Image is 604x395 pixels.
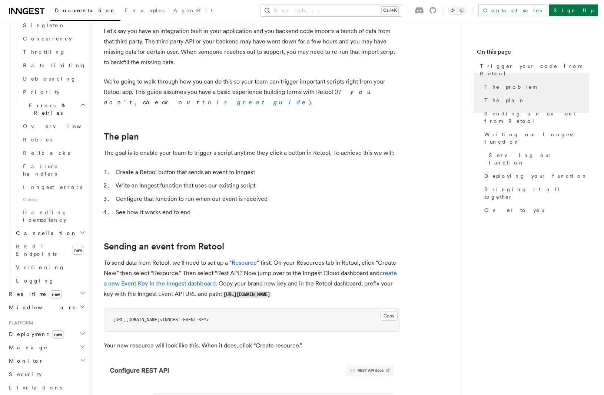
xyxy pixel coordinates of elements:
[173,7,213,13] span: AgentKit
[20,59,87,72] a: Rate limiting
[6,368,87,381] a: Security
[481,128,589,148] a: Writing our Inngest function
[23,89,60,95] span: Priority
[481,107,589,128] a: Sending an event from Retool
[484,131,589,146] span: Writing our Inngest function
[486,148,589,169] a: Serving our function
[55,7,116,13] span: Documentation
[72,246,84,255] span: new
[104,76,400,108] p: We're going to walk through how you can do this so your team can trigger important scripts right ...
[113,167,400,177] li: Create a Retool button that sends an event to Inngest
[104,131,139,142] a: The plan
[23,209,67,223] span: Handling idempotency
[16,244,57,257] span: REST Endpoints
[104,148,400,158] p: The goal is to enable your team to trigger a script anytime they click a button in Retool. To ach...
[484,83,536,91] span: The problem
[113,180,400,191] li: Write an Inngest function that uses our existing script
[448,6,466,15] button: Toggle dark mode
[104,258,400,300] p: To send data from Retool, we'll need to set up a “ ” first. On your Resources tab in Retool, clic...
[20,19,87,32] a: Singleton
[6,301,87,314] button: Middleware
[202,99,309,106] a: this great guide
[50,290,62,298] span: new
[484,206,544,214] span: Over to you
[232,259,257,266] a: Resource
[484,110,589,125] span: Sending an event from Retool
[477,48,589,59] h4: On this page
[23,184,82,190] span: Inngest errors
[9,371,42,377] span: Security
[6,357,44,365] span: Monitor
[6,330,64,338] span: Deployment
[9,385,62,391] span: Limitations
[222,291,271,298] code: [URL][DOMAIN_NAME]
[125,7,165,13] span: Examples
[23,123,99,129] span: Overview
[6,344,48,351] span: Manage
[382,7,398,14] kbd: Ctrl+K
[13,102,80,117] span: Errors & Retries
[20,72,87,85] a: Debouncing
[477,59,589,80] a: Trigger your code from Retool
[20,133,87,146] a: Retries
[481,94,589,107] a: The plan
[113,317,209,322] span: [URL][DOMAIN_NAME]<INNGEST-EVENT-KEY>
[484,186,589,200] span: Bringing it all together
[20,160,87,180] a: Failure handlers
[113,207,400,218] li: See how it works end to end
[260,4,403,16] button: Search...Ctrl+K
[478,4,546,16] a: Contact sales
[6,290,62,298] span: Realtime
[13,120,87,226] div: Errors & Retries
[489,151,589,166] span: Serving our function
[6,327,87,341] button: Deploymentnew
[23,76,76,82] span: Debouncing
[484,172,588,180] span: Deploying your function
[6,320,33,326] span: Platform
[23,163,58,177] span: Failure handlers
[104,26,400,68] p: Let's say you have an integration built in your application and you backend code imports a bunch ...
[20,194,87,206] span: Guides
[20,45,87,59] a: Throttling
[6,381,87,394] a: Limitations
[6,304,76,311] span: Middleware
[380,311,398,321] button: Copy
[6,354,87,368] button: Monitor
[481,80,589,94] a: The problem
[13,261,87,274] a: Versioning
[549,4,598,16] a: Sign Up
[13,229,77,237] span: Cancellation
[13,274,87,287] a: Logging
[13,240,87,261] a: REST Endpointsnew
[20,85,87,99] a: Priority
[20,146,87,160] a: Rollbacks
[23,62,86,68] span: Rate limiting
[481,169,589,183] a: Deploying your function
[480,62,589,77] span: Trigger your code from Retool
[23,150,70,156] span: Rollbacks
[13,226,87,240] button: Cancellation
[6,287,87,301] button: Realtimenew
[20,180,87,194] a: Inngest errors
[23,49,66,55] span: Throttling
[20,206,87,226] a: Handling idempotency
[113,194,400,204] li: Configure that function to run when our event is received
[16,278,54,284] span: Logging
[52,330,64,339] span: new
[484,97,525,104] span: The plan
[20,120,87,133] a: Overview
[23,137,52,143] span: Retries
[13,5,87,99] div: Flow Control
[481,183,589,203] a: Bringing it all together
[16,264,65,270] span: Versioning
[120,2,169,20] a: Examples
[481,203,589,217] a: Over to you
[104,241,224,252] a: Sending an event from Retool
[23,22,65,28] span: Singleton
[169,2,217,20] a: AgentKit
[50,2,120,21] a: Documentation
[104,340,400,351] p: Your new resource will look like this. When it does, click “Create resource.”
[23,36,72,42] span: Concurrency
[20,32,87,45] a: Concurrency
[13,99,87,120] button: Errors & Retries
